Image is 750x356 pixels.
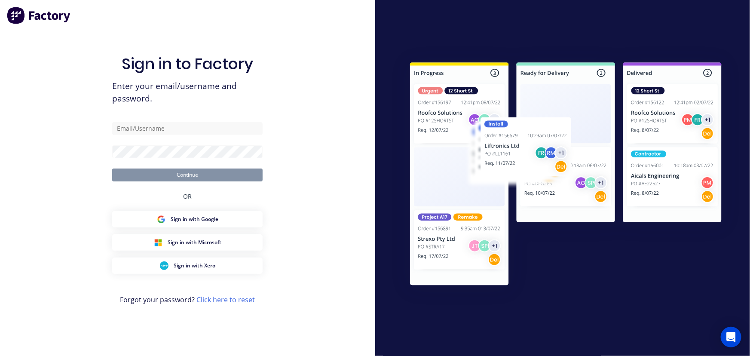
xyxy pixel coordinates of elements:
[391,45,741,306] img: Sign in
[112,211,263,227] button: Google Sign inSign in with Google
[168,239,221,246] span: Sign in with Microsoft
[112,122,263,135] input: Email/Username
[171,215,218,223] span: Sign in with Google
[160,261,168,270] img: Xero Sign in
[183,181,192,211] div: OR
[174,262,215,270] span: Sign in with Xero
[112,258,263,274] button: Xero Sign inSign in with Xero
[120,295,255,305] span: Forgot your password?
[112,234,263,251] button: Microsoft Sign inSign in with Microsoft
[157,215,165,224] img: Google Sign in
[154,238,162,247] img: Microsoft Sign in
[112,80,263,105] span: Enter your email/username and password.
[196,295,255,304] a: Click here to reset
[112,169,263,181] button: Continue
[122,55,253,73] h1: Sign in to Factory
[7,7,71,24] img: Factory
[721,327,741,347] div: Open Intercom Messenger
